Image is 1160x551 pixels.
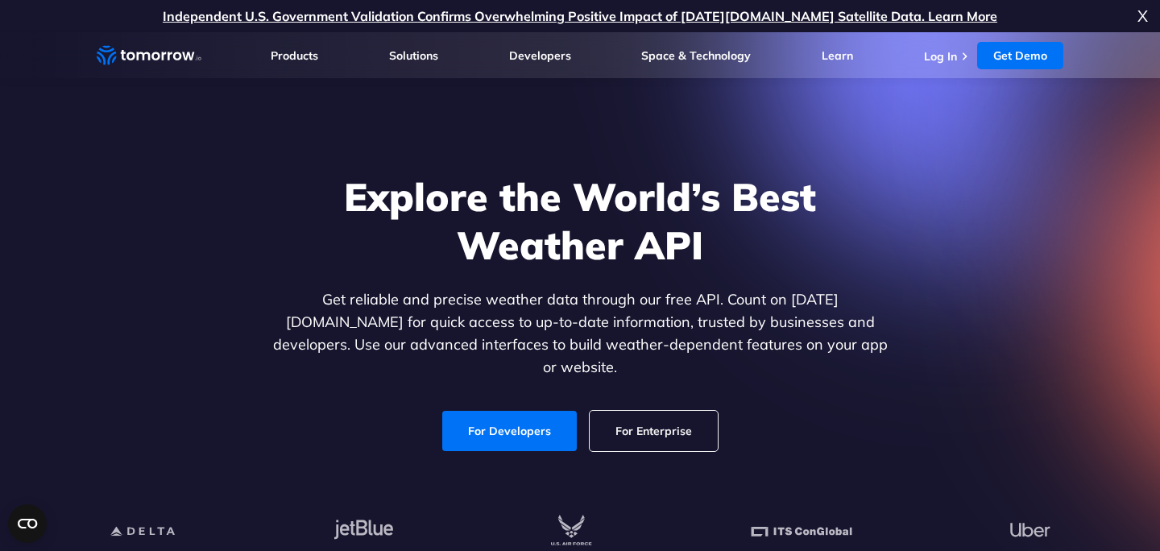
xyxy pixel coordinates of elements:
[442,411,577,451] a: For Developers
[389,48,438,63] a: Solutions
[8,504,47,543] button: Open CMP widget
[269,288,891,379] p: Get reliable and precise weather data through our free API. Count on [DATE][DOMAIN_NAME] for quic...
[97,43,201,68] a: Home link
[641,48,751,63] a: Space & Technology
[590,411,718,451] a: For Enterprise
[509,48,571,63] a: Developers
[163,8,997,24] a: Independent U.S. Government Validation Confirms Overwhelming Positive Impact of [DATE][DOMAIN_NAM...
[977,42,1063,69] a: Get Demo
[924,49,957,64] a: Log In
[269,172,891,269] h1: Explore the World’s Best Weather API
[271,48,318,63] a: Products
[822,48,853,63] a: Learn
